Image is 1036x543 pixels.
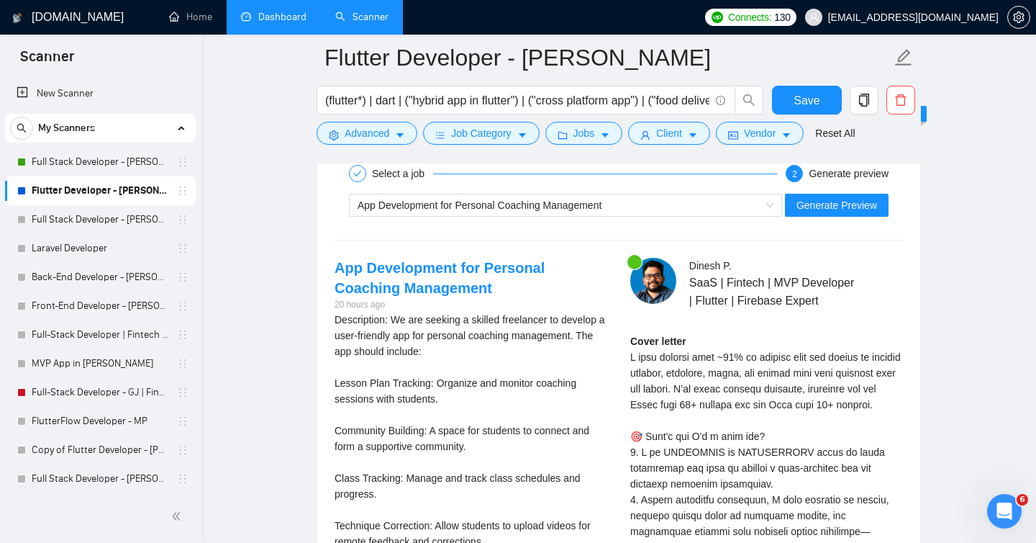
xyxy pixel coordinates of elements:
span: Job Category [451,125,511,141]
span: caret-down [395,130,405,140]
a: Full Stack Developer - [PERSON_NAME] [32,148,168,176]
a: setting [1007,12,1030,23]
span: info-circle [716,96,725,105]
a: Reset All [815,125,855,141]
span: 130 [774,9,790,25]
a: Full Stack Developer - [PERSON_NAME] [32,465,168,493]
button: folderJobscaret-down [545,122,623,145]
li: New Scanner [5,79,196,108]
span: 2 [792,169,797,179]
a: Full-Stack Developer - GJ | Fintech SaaS System [32,378,168,407]
span: user [640,130,650,140]
li: My Scanners [5,114,196,493]
a: App Development for Personal Coaching Management [335,260,545,296]
span: My Scanners [38,114,95,143]
span: holder [177,416,188,427]
a: Copy of Flutter Developer - [PERSON_NAME] [32,436,168,465]
span: 6 [1017,494,1028,506]
span: Scanner [9,46,86,76]
span: folder [558,130,568,140]
span: bars [435,130,445,140]
button: userClientcaret-down [628,122,710,145]
img: upwork-logo.png [712,12,723,23]
button: delete [886,86,915,115]
button: Generate Preview [785,194,889,217]
img: logo [12,6,22,30]
span: Jobs [573,125,595,141]
button: search [735,86,763,115]
button: barsJob Categorycaret-down [423,122,539,145]
span: caret-down [600,130,610,140]
button: Save [772,86,842,115]
span: copy [850,94,878,107]
a: Laravel Developer [32,234,168,263]
span: Save [794,91,819,109]
a: Full Stack Developer - [PERSON_NAME] [32,205,168,234]
span: check [353,169,362,178]
div: 20 hours ago [335,298,607,312]
a: searchScanner [335,11,388,23]
a: Flutter Developer - [PERSON_NAME] [32,176,168,205]
span: double-left [171,509,186,524]
span: holder [177,387,188,398]
a: MVP App in [PERSON_NAME] [32,349,168,378]
span: Dinesh P . [689,260,732,271]
a: homeHome [169,11,212,23]
span: Connects: [728,9,771,25]
span: holder [177,444,188,456]
span: Vendor [744,125,776,141]
span: holder [177,329,188,341]
span: search [11,123,32,133]
span: holder [177,271,188,283]
span: holder [177,185,188,197]
span: setting [1008,12,1030,23]
span: user [809,12,819,22]
span: delete [887,94,914,107]
input: Scanner name... [324,40,891,76]
span: holder [177,473,188,485]
span: App Development for Personal Coaching Management [358,199,601,211]
strong: Cover letter [630,336,686,347]
span: Client [656,125,682,141]
input: Search Freelance Jobs... [325,91,709,109]
span: holder [177,358,188,369]
span: edit [894,48,913,67]
a: FlutterFlow Developer - MP [32,407,168,436]
button: setting [1007,6,1030,29]
a: Full-Stack Developer | Fintech SaaS System [32,320,168,349]
span: holder [177,243,188,254]
span: Generate Preview [796,197,877,213]
a: dashboardDashboard [241,11,306,23]
span: caret-down [781,130,791,140]
span: setting [329,130,339,140]
span: SaaS | Fintech | MVP Developer | Flutter | Firebase Expert [689,274,860,310]
a: New Scanner [17,79,184,108]
iframe: Intercom live chat [987,494,1022,529]
span: idcard [728,130,738,140]
button: idcardVendorcaret-down [716,122,804,145]
span: caret-down [688,130,698,140]
a: Back-End Developer - [PERSON_NAME] [32,263,168,292]
button: search [10,117,33,140]
span: Advanced [345,125,389,141]
div: Select a job [372,165,433,182]
a: Front-End Developer - [PERSON_NAME] [32,292,168,320]
span: holder [177,156,188,168]
span: holder [177,300,188,312]
div: Generate preview [809,165,889,182]
span: caret-down [517,130,527,140]
span: search [735,94,763,107]
button: settingAdvancedcaret-down [317,122,417,145]
button: copy [850,86,878,115]
span: holder [177,214,188,225]
img: c1rrnogMt3Uq0xhrMDoT4R6Am2kSXgq5GYzwiwNYk2_iwhXeSmIPDVTt3PZpRCUvD2 [630,258,676,304]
